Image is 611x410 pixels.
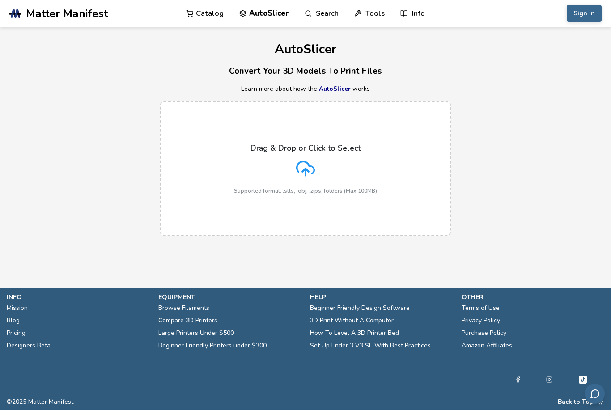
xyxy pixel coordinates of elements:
p: help [310,292,453,302]
a: Compare 3D Printers [158,314,217,327]
a: AutoSlicer [319,85,351,93]
button: Sign In [567,5,602,22]
p: Supported format: .stls, .obj, .zips, folders (Max 100MB) [234,188,377,194]
p: info [7,292,149,302]
a: Browse Filaments [158,302,209,314]
span: Matter Manifest [26,7,108,20]
a: Facebook [515,374,521,385]
a: How To Level A 3D Printer Bed [310,327,399,339]
p: other [462,292,604,302]
p: equipment [158,292,301,302]
button: Send feedback via email [585,384,605,404]
a: Large Printers Under $500 [158,327,234,339]
a: Purchase Policy [462,327,506,339]
a: 3D Print Without A Computer [310,314,394,327]
button: Back to Top [558,398,594,406]
a: Blog [7,314,20,327]
a: Pricing [7,327,25,339]
a: Set Up Ender 3 V3 SE With Best Practices [310,339,431,352]
a: Privacy Policy [462,314,500,327]
a: Mission [7,302,28,314]
span: © 2025 Matter Manifest [7,398,73,406]
a: Beginner Friendly Printers under $300 [158,339,267,352]
a: Designers Beta [7,339,51,352]
a: Amazon Affiliates [462,339,512,352]
a: RSS Feed [598,398,604,406]
a: Beginner Friendly Design Software [310,302,410,314]
a: Instagram [546,374,552,385]
p: Drag & Drop or Click to Select [250,144,361,152]
a: Tiktok [577,374,588,385]
a: Terms of Use [462,302,500,314]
